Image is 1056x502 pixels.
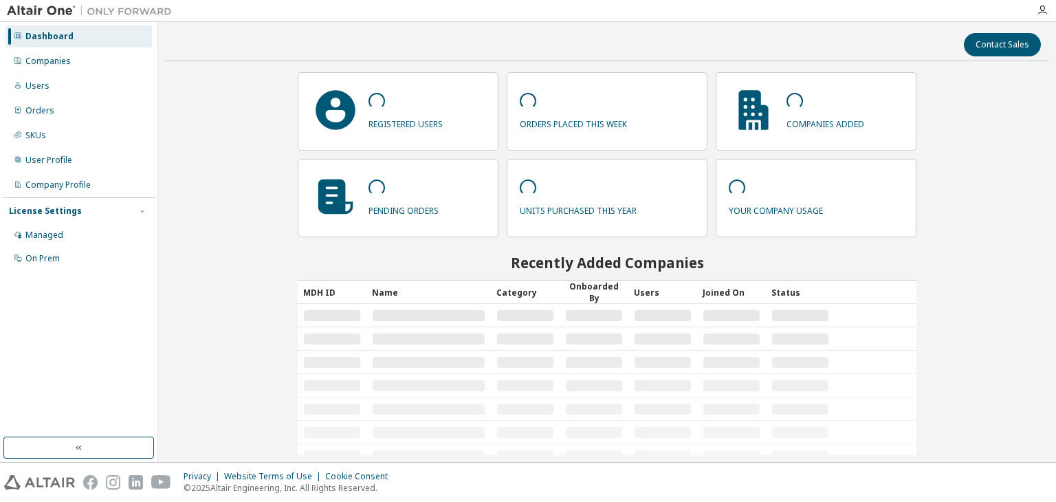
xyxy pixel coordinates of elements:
[372,281,486,303] div: Name
[25,56,71,67] div: Companies
[7,4,179,18] img: Altair One
[25,31,74,42] div: Dashboard
[303,281,361,303] div: MDH ID
[298,254,916,272] h2: Recently Added Companies
[25,130,46,141] div: SKUs
[496,281,554,303] div: Category
[520,201,637,217] p: units purchased this year
[729,201,823,217] p: your company usage
[151,475,171,490] img: youtube.svg
[184,471,224,482] div: Privacy
[25,230,63,241] div: Managed
[771,281,829,303] div: Status
[25,253,60,264] div: On Prem
[224,471,325,482] div: Website Terms of Use
[184,482,396,494] p: © 2025 Altair Engineering, Inc. All Rights Reserved.
[25,105,54,116] div: Orders
[25,179,91,190] div: Company Profile
[786,114,864,130] p: companies added
[520,114,627,130] p: orders placed this week
[964,33,1041,56] button: Contact Sales
[368,114,443,130] p: registered users
[565,281,623,304] div: Onboarded By
[4,475,75,490] img: altair_logo.svg
[703,281,760,303] div: Joined On
[9,206,82,217] div: License Settings
[325,471,396,482] div: Cookie Consent
[25,80,49,91] div: Users
[634,281,692,303] div: Users
[83,475,98,490] img: facebook.svg
[25,155,72,166] div: User Profile
[129,475,143,490] img: linkedin.svg
[368,201,439,217] p: pending orders
[106,475,120,490] img: instagram.svg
